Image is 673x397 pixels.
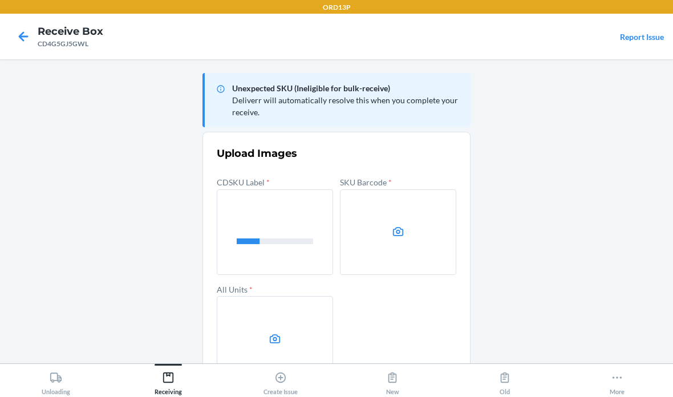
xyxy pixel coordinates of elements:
[232,82,461,94] p: Unexpected SKU (Ineligible for bulk-receive)
[610,367,625,395] div: More
[232,94,461,118] p: Deliverr will automatically resolve this when you complete your receive.
[38,39,103,49] div: CD4G5GJ5GWL
[449,364,561,395] button: Old
[38,24,103,39] h4: Receive Box
[336,364,449,395] button: New
[155,367,182,395] div: Receiving
[217,285,253,294] label: All Units
[561,364,673,395] button: More
[217,177,270,187] label: CDSKU Label
[340,177,392,187] label: SKU Barcode
[386,367,399,395] div: New
[224,364,336,395] button: Create Issue
[112,364,225,395] button: Receiving
[620,32,664,42] a: Report Issue
[498,367,511,395] div: Old
[323,2,351,13] p: ORD13P
[217,146,456,161] h3: Upload Images
[42,367,70,395] div: Unloading
[263,367,298,395] div: Create Issue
